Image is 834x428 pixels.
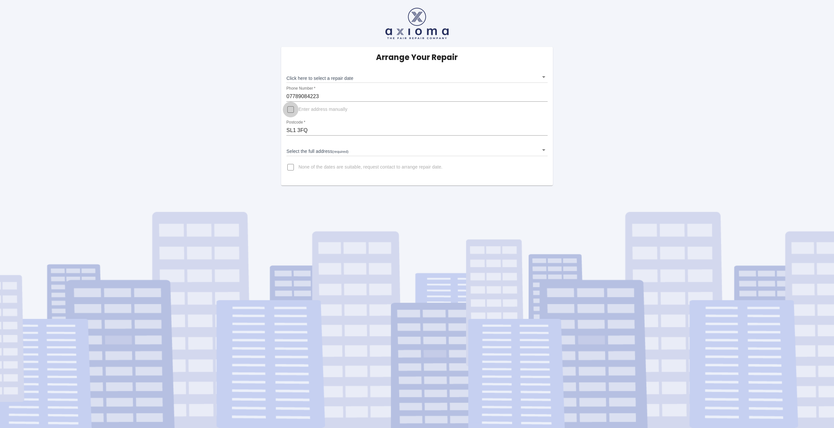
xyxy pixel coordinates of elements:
span: None of the dates are suitable, request contact to arrange repair date. [298,164,442,170]
span: Enter address manually [298,106,347,113]
h5: Arrange Your Repair [376,52,458,63]
label: Postcode [286,120,305,125]
label: Phone Number [286,86,315,91]
img: axioma [385,8,449,39]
